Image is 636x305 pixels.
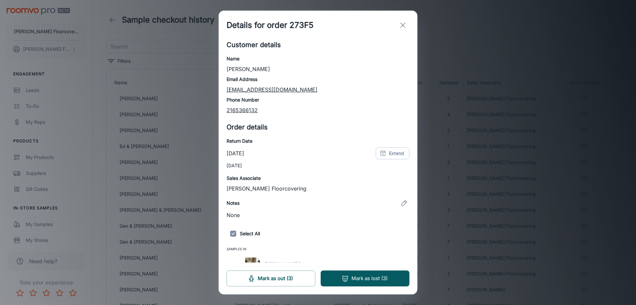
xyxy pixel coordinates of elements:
h6: Return Date [227,137,409,145]
h1: Details for order 273F5 [227,19,313,31]
p: [DATE] [227,162,409,169]
h5: Customer details [227,40,409,50]
p: [PERSON_NAME] [227,65,409,73]
p: [DATE] [227,149,244,157]
h6: Notes [227,199,239,207]
button: Extend [376,147,409,159]
h6: Name [227,55,409,62]
h5: Order details [227,122,409,132]
a: [EMAIL_ADDRESS][DOMAIN_NAME] [227,86,317,93]
p: None [227,211,409,219]
h6: Sales Associate [227,175,409,182]
h6: Email Address [227,76,409,83]
img: Floors Ascent Nb Escape [242,258,262,277]
h6: Phone Number [227,96,409,104]
p: [PERSON_NAME] Floorcovering [227,185,409,192]
button: Mark as lost (3) [321,270,409,286]
h6: Select All [227,227,409,240]
button: Mark as out (3) [227,270,315,286]
span: [PERSON_NAME] Floors [265,261,320,267]
span: Samples In [227,246,409,255]
a: 2165366132 [227,107,258,114]
button: exit [396,19,409,32]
